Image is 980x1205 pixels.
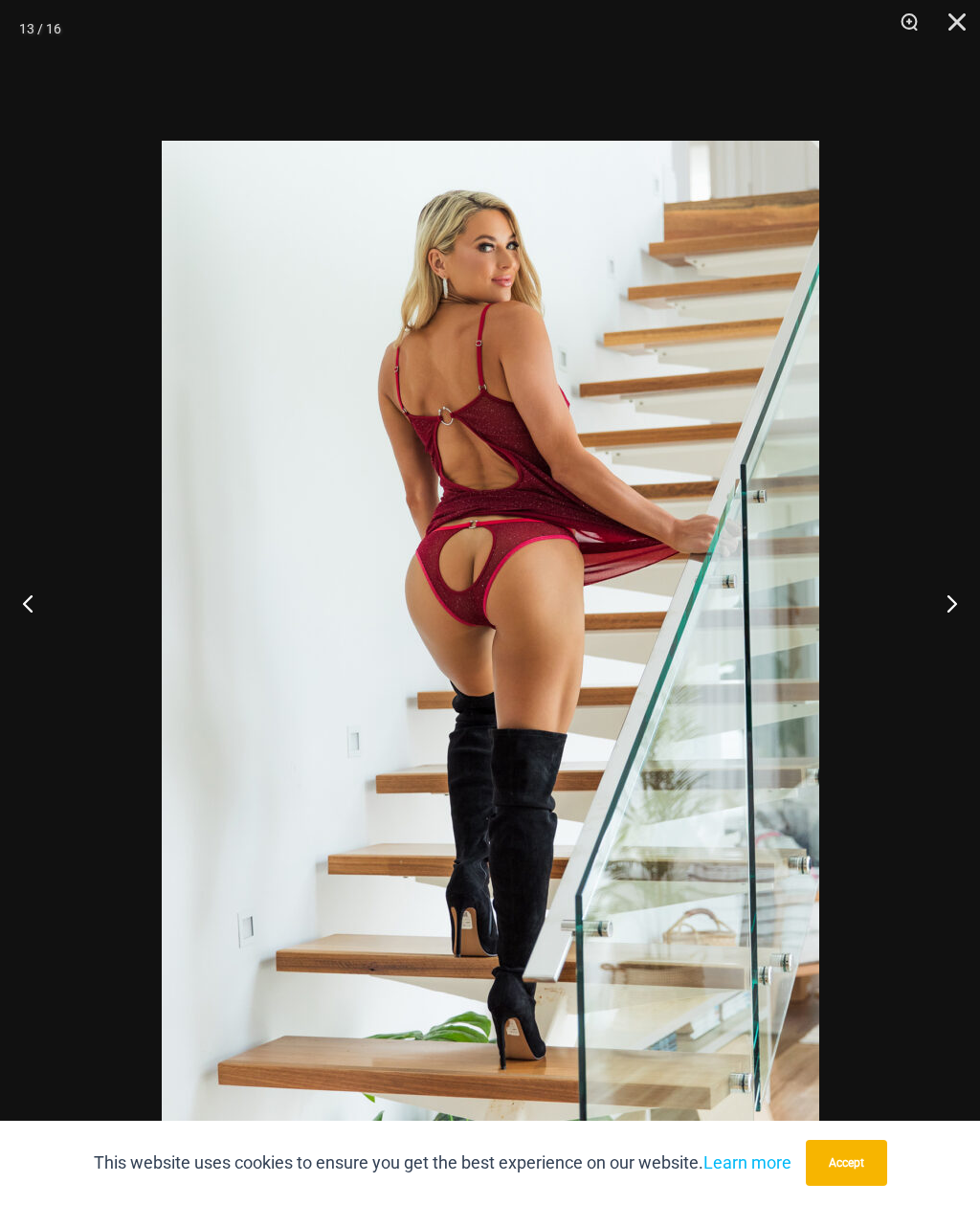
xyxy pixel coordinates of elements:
[162,141,819,1127] img: Guilty Pleasures Red 1260 Slip 6045 Thong 05
[94,1149,791,1177] p: This website uses cookies to ensure you get the best experience on our website.
[19,14,61,43] div: 13 / 16
[703,1152,791,1172] a: Learn more
[908,555,980,651] button: Next
[806,1140,887,1186] button: Accept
